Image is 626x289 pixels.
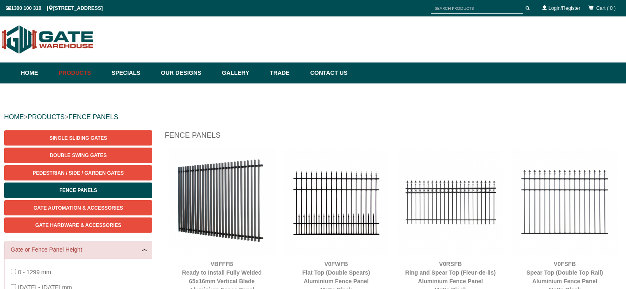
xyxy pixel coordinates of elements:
img: V0FWFB - Flat Top (Double Spears) - Aluminium Fence Panel - Matte Black - Gate Warehouse [283,149,389,255]
span: Fence Panels [59,187,97,193]
a: Gate Automation & Accessories [4,200,152,215]
span: Pedestrian / Side / Garden Gates [33,170,124,176]
span: Gate Hardware & Accessories [35,222,121,228]
a: PRODUCTS [28,113,65,120]
a: Single Sliding Gates [4,130,152,146]
a: Products [55,62,108,83]
a: Contact Us [306,62,348,83]
a: Gallery [218,62,265,83]
span: 1300 100 310 | [STREET_ADDRESS] [6,5,103,11]
span: Single Sliding Gates [49,135,107,141]
a: Pedestrian / Side / Garden Gates [4,165,152,180]
a: Login/Register [549,5,580,11]
img: V0RSFB - Ring and Spear Top (Fleur-de-lis) - Aluminium Fence Panel - Matte Black - Gate Warehouse [398,149,504,255]
a: FENCE PANELS [68,113,118,120]
a: Double Swing Gates [4,148,152,163]
span: Gate Automation & Accessories [33,205,123,211]
img: V0FSFB - Spear Top (Double Top Rail) - Aluminium Fence Panel - Matte Black - Gate Warehouse [512,149,618,255]
a: Our Designs [157,62,218,83]
span: 0 - 1299 mm [18,269,51,275]
a: Gate Hardware & Accessories [4,217,152,233]
span: Cart ( 0 ) [596,5,616,11]
a: Trade [265,62,306,83]
input: SEARCH PRODUCTS [431,3,523,14]
a: Gate or Fence Panel Height [11,245,146,254]
a: HOME [4,113,24,120]
span: Double Swing Gates [50,153,107,158]
a: Specials [107,62,157,83]
a: Fence Panels [4,183,152,198]
h1: Fence Panels [165,130,622,145]
img: VBFFFB - Ready to Install Fully Welded 65x16mm Vertical Blade - Aluminium Fence Panel - Matte Bla... [169,149,275,255]
a: Home [21,62,55,83]
div: > > [4,104,622,130]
